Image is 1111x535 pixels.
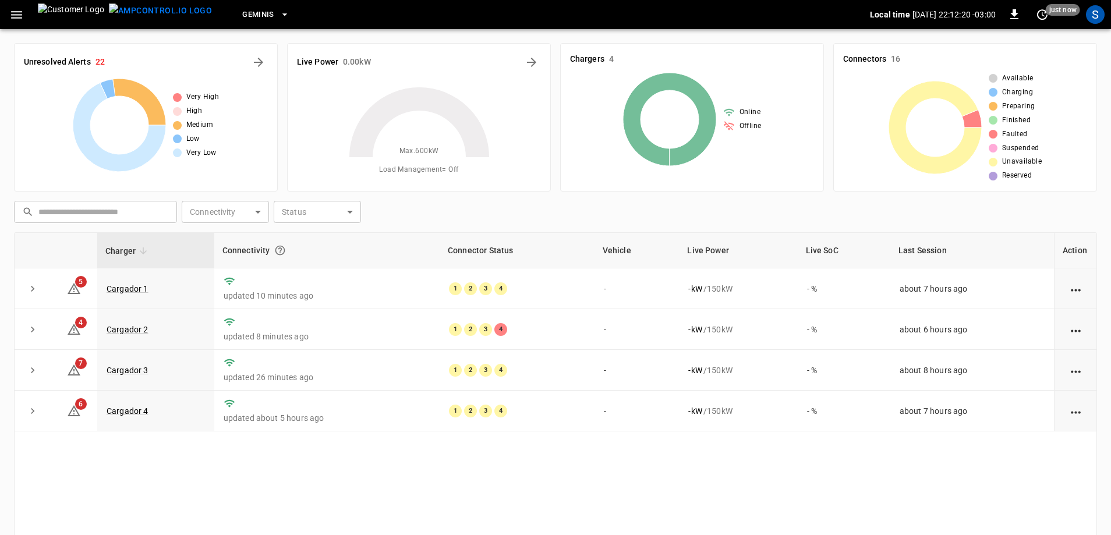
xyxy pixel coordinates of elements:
[270,240,291,261] button: Connection between the charger and our software.
[1002,87,1033,98] span: Charging
[75,398,87,410] span: 6
[67,406,81,415] a: 6
[1068,324,1083,335] div: action cell options
[1002,115,1031,126] span: Finished
[609,53,614,66] h6: 4
[1068,283,1083,295] div: action cell options
[464,323,477,336] div: 2
[109,3,212,18] img: ampcontrol.io logo
[595,350,680,391] td: -
[67,365,81,374] a: 7
[688,364,788,376] div: / 150 kW
[75,276,87,288] span: 5
[24,321,41,338] button: expand row
[912,9,996,20] p: [DATE] 22:12:20 -03:00
[186,119,213,131] span: Medium
[343,56,371,69] h6: 0.00 kW
[479,364,492,377] div: 3
[890,350,1054,391] td: about 8 hours ago
[1002,143,1039,154] span: Suspended
[843,53,886,66] h6: Connectors
[1002,170,1032,182] span: Reserved
[24,280,41,297] button: expand row
[740,121,762,132] span: Offline
[24,362,41,379] button: expand row
[449,282,462,295] div: 1
[479,282,492,295] div: 3
[75,317,87,328] span: 4
[1002,73,1034,84] span: Available
[186,147,217,159] span: Very Low
[224,412,430,424] p: updated about 5 hours ago
[67,283,81,292] a: 5
[679,233,797,268] th: Live Power
[688,324,788,335] div: / 150 kW
[1086,5,1105,24] div: profile-icon
[224,331,430,342] p: updated 8 minutes ago
[449,364,462,377] div: 1
[1068,364,1083,376] div: action cell options
[186,91,220,103] span: Very High
[479,405,492,417] div: 3
[798,350,890,391] td: - %
[890,268,1054,309] td: about 7 hours ago
[688,324,702,335] p: - kW
[890,309,1054,350] td: about 6 hours ago
[107,366,148,375] a: Cargador 3
[1033,5,1052,24] button: set refresh interval
[222,240,431,261] div: Connectivity
[107,284,148,293] a: Cargador 1
[890,233,1054,268] th: Last Session
[1002,156,1042,168] span: Unavailable
[595,391,680,431] td: -
[494,364,507,377] div: 4
[1046,4,1080,16] span: just now
[494,282,507,295] div: 4
[494,323,507,336] div: 4
[1002,129,1028,140] span: Faulted
[688,364,702,376] p: - kW
[688,405,702,417] p: - kW
[186,133,200,145] span: Low
[95,56,105,69] h6: 22
[595,233,680,268] th: Vehicle
[688,405,788,417] div: / 150 kW
[798,391,890,431] td: - %
[449,405,462,417] div: 1
[224,371,430,383] p: updated 26 minutes ago
[24,402,41,420] button: expand row
[224,290,430,302] p: updated 10 minutes ago
[740,107,760,118] span: Online
[798,309,890,350] td: - %
[297,56,338,69] h6: Live Power
[522,53,541,72] button: Energy Overview
[1068,405,1083,417] div: action cell options
[249,53,268,72] button: All Alerts
[494,405,507,417] div: 4
[67,324,81,333] a: 4
[464,364,477,377] div: 2
[238,3,294,26] button: Geminis
[107,406,148,416] a: Cargador 4
[242,8,274,22] span: Geminis
[479,323,492,336] div: 3
[1002,101,1035,112] span: Preparing
[105,244,151,258] span: Charger
[688,283,788,295] div: / 150 kW
[107,325,148,334] a: Cargador 2
[1054,233,1096,268] th: Action
[440,233,595,268] th: Connector Status
[449,323,462,336] div: 1
[595,268,680,309] td: -
[38,3,104,26] img: Customer Logo
[379,164,458,176] span: Load Management = Off
[870,9,910,20] p: Local time
[798,233,890,268] th: Live SoC
[75,357,87,369] span: 7
[464,282,477,295] div: 2
[688,283,702,295] p: - kW
[570,53,604,66] h6: Chargers
[24,56,91,69] h6: Unresolved Alerts
[891,53,900,66] h6: 16
[399,146,439,157] span: Max. 600 kW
